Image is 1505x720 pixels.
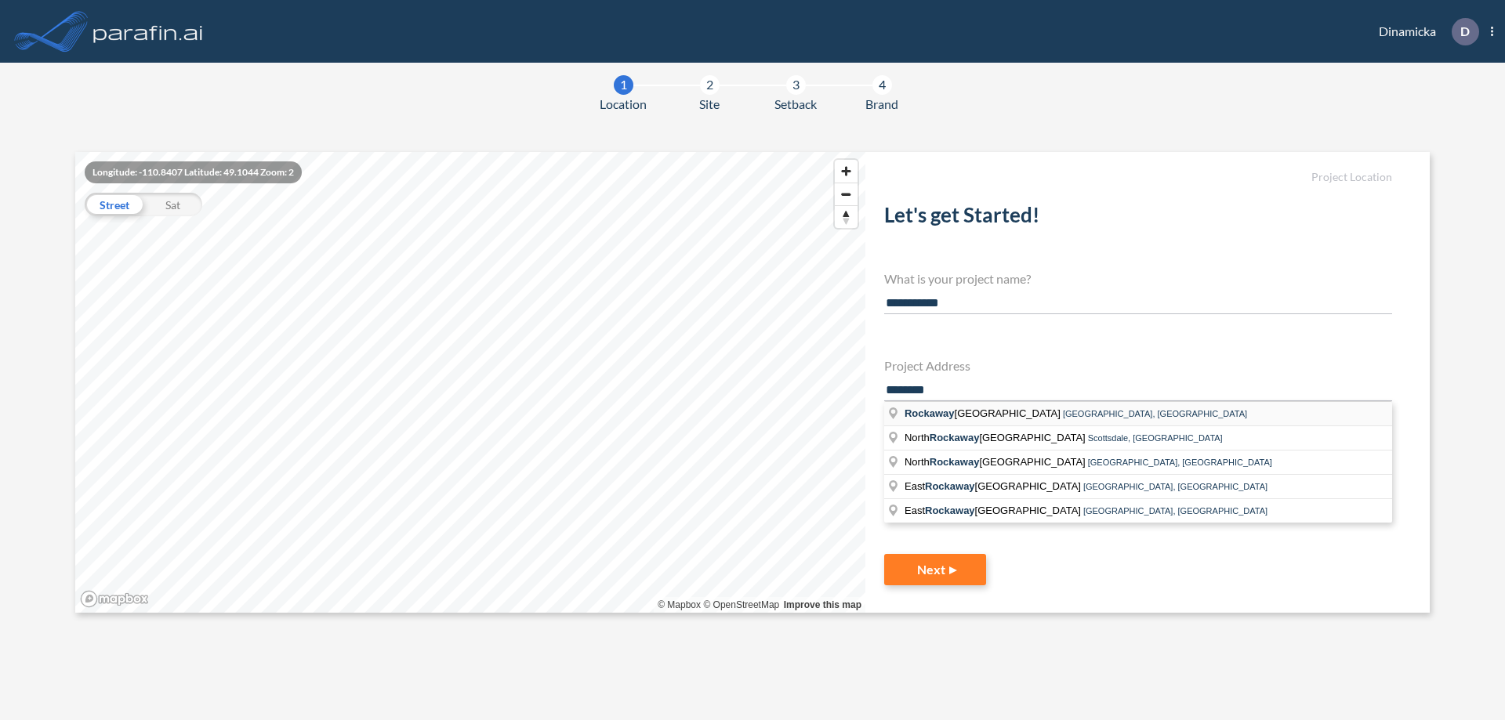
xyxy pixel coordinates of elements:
[75,152,865,613] canvas: Map
[786,75,806,95] div: 3
[884,358,1392,373] h4: Project Address
[614,75,633,95] div: 1
[905,480,1083,492] span: East [GEOGRAPHIC_DATA]
[85,161,302,183] div: Longitude: -110.8407 Latitude: 49.1044 Zoom: 2
[784,599,861,610] a: Improve this map
[884,203,1392,233] h2: Let's get Started!
[703,599,779,610] a: OpenStreetMap
[905,456,1088,468] span: North [GEOGRAPHIC_DATA]
[835,183,858,205] button: Zoom out
[884,171,1392,184] h5: Project Location
[884,271,1392,286] h4: What is your project name?
[85,193,143,216] div: Street
[1088,433,1223,443] span: Scottsdale, [GEOGRAPHIC_DATA]
[872,75,892,95] div: 4
[658,599,701,610] a: Mapbox
[1088,458,1272,467] span: [GEOGRAPHIC_DATA], [GEOGRAPHIC_DATA]
[925,480,975,492] span: Rockaway
[905,505,1083,516] span: East [GEOGRAPHIC_DATA]
[1460,24,1470,38] p: D
[143,193,202,216] div: Sat
[884,554,986,585] button: Next
[905,432,1088,443] span: North [GEOGRAPHIC_DATA]
[774,95,817,114] span: Setback
[699,95,720,114] span: Site
[1083,506,1267,516] span: [GEOGRAPHIC_DATA], [GEOGRAPHIC_DATA]
[930,432,980,443] span: Rockaway
[600,95,647,114] span: Location
[700,75,720,95] div: 2
[905,407,955,419] span: Rockaway
[905,407,1063,419] span: [GEOGRAPHIC_DATA]
[835,206,858,228] span: Reset bearing to north
[865,95,898,114] span: Brand
[1083,482,1267,491] span: [GEOGRAPHIC_DATA], [GEOGRAPHIC_DATA]
[90,16,206,47] img: logo
[835,205,858,228] button: Reset bearing to north
[930,456,980,468] span: Rockaway
[925,505,975,516] span: Rockaway
[835,160,858,183] button: Zoom in
[1355,18,1493,45] div: Dinamicka
[80,590,149,608] a: Mapbox homepage
[1063,409,1247,418] span: [GEOGRAPHIC_DATA], [GEOGRAPHIC_DATA]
